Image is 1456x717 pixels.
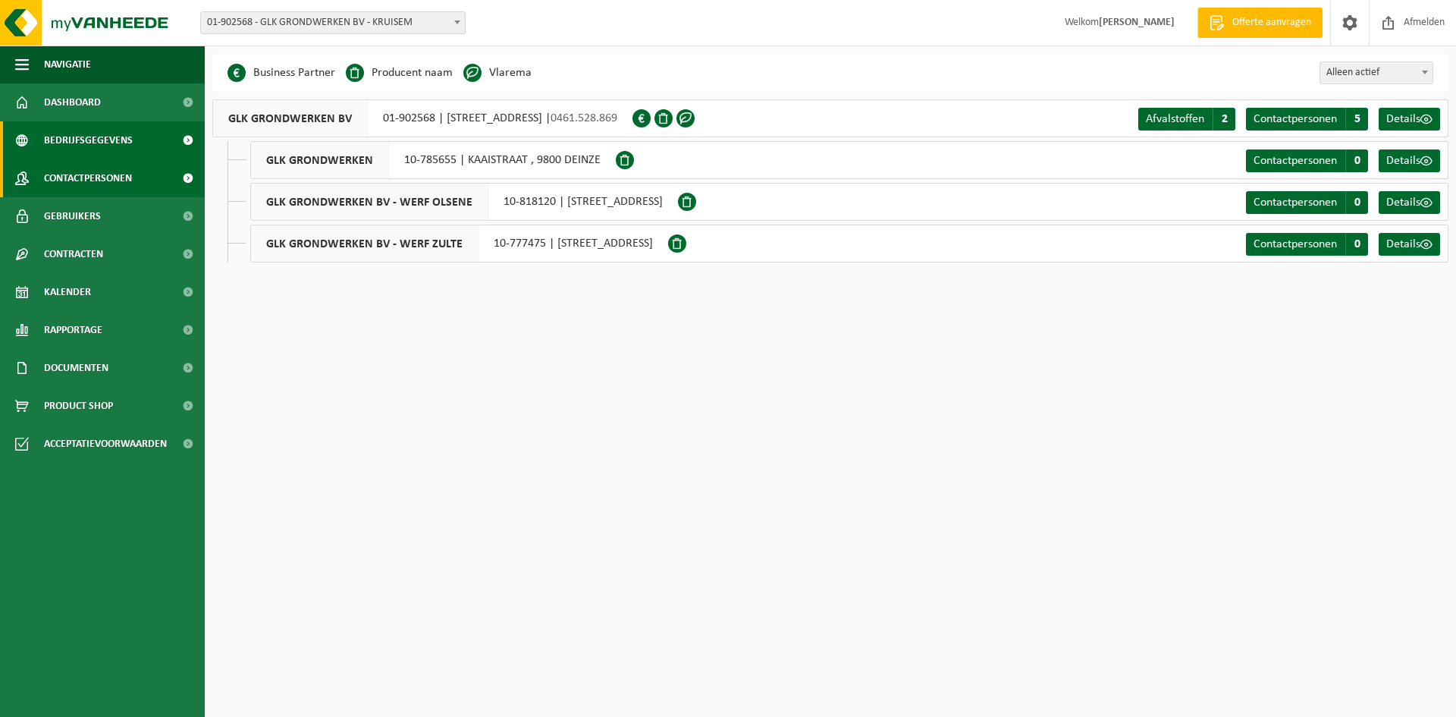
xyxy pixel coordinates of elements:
[551,112,617,124] span: 0461.528.869
[1386,238,1420,250] span: Details
[44,235,103,273] span: Contracten
[1345,191,1368,214] span: 0
[44,425,167,463] span: Acceptatievoorwaarden
[1246,108,1368,131] a: Contactpersonen 5
[1246,233,1368,256] a: Contactpersonen 0
[227,61,335,84] li: Business Partner
[1379,233,1440,256] a: Details
[1197,8,1323,38] a: Offerte aanvragen
[1345,233,1368,256] span: 0
[251,184,488,220] span: GLK GRONDWERKEN BV - WERF OLSENE
[44,273,91,311] span: Kalender
[44,121,133,159] span: Bedrijfsgegevens
[1386,197,1420,209] span: Details
[1246,149,1368,172] a: Contactpersonen 0
[1146,113,1204,125] span: Afvalstoffen
[44,159,132,197] span: Contactpersonen
[1254,197,1337,209] span: Contactpersonen
[1319,61,1433,84] span: Alleen actief
[44,197,101,235] span: Gebruikers
[463,61,532,84] li: Vlarema
[213,100,368,137] span: GLK GRONDWERKEN BV
[1254,113,1337,125] span: Contactpersonen
[1254,238,1337,250] span: Contactpersonen
[44,311,102,349] span: Rapportage
[1379,191,1440,214] a: Details
[251,142,389,178] span: GLK GRONDWERKEN
[1228,15,1315,30] span: Offerte aanvragen
[1379,149,1440,172] a: Details
[44,387,113,425] span: Product Shop
[251,225,479,262] span: GLK GRONDWERKEN BV - WERF ZULTE
[1345,149,1368,172] span: 0
[44,83,101,121] span: Dashboard
[1320,62,1432,83] span: Alleen actief
[250,183,678,221] div: 10-818120 | [STREET_ADDRESS]
[1099,17,1175,28] strong: [PERSON_NAME]
[1386,113,1420,125] span: Details
[212,99,632,137] div: 01-902568 | [STREET_ADDRESS] |
[250,141,616,179] div: 10-785655 | KAAISTRAAT , 9800 DEINZE
[1138,108,1235,131] a: Afvalstoffen 2
[44,46,91,83] span: Navigatie
[1213,108,1235,131] span: 2
[250,225,668,263] div: 10-777475 | [STREET_ADDRESS]
[1345,108,1368,131] span: 5
[1254,155,1337,167] span: Contactpersonen
[200,11,466,34] span: 01-902568 - GLK GRONDWERKEN BV - KRUISEM
[1386,155,1420,167] span: Details
[1246,191,1368,214] a: Contactpersonen 0
[1379,108,1440,131] a: Details
[346,61,453,84] li: Producent naam
[44,349,108,387] span: Documenten
[201,12,465,33] span: 01-902568 - GLK GRONDWERKEN BV - KRUISEM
